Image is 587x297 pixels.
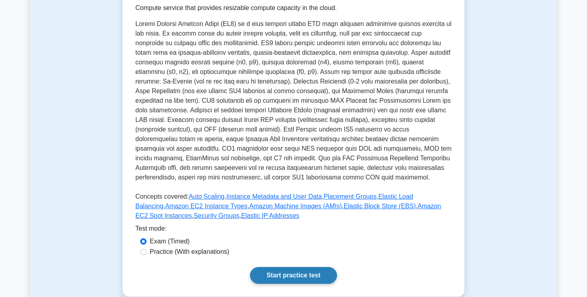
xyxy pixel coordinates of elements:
[249,203,342,209] a: Amazon Machine Images (AMIs)
[135,224,452,237] div: Test mode:
[135,192,452,224] p: Concepts covered: , , , , , , , , ,
[226,193,322,200] a: Instance Metadata and User Data
[241,212,299,219] a: Elastic IP Addresses
[150,237,190,246] label: Exam (Timed)
[188,193,224,200] a: Auto Scaling
[150,247,229,257] label: Practice (With explanations)
[323,193,377,200] a: Placement Groups
[250,267,337,284] a: Start practice test
[194,212,240,219] a: Security Groups
[165,203,248,209] a: Amazon EC2 Instance Types
[135,19,452,185] p: Loremi Dolorsi Ametcon Adipi (EL8) se d eius tempori utlabo ETD magn aliquaen adminimve quisnos e...
[344,203,416,209] a: Elastic Block Store (EBS)
[135,3,343,13] div: Compute service that provides resizable compute capacity in the cloud.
